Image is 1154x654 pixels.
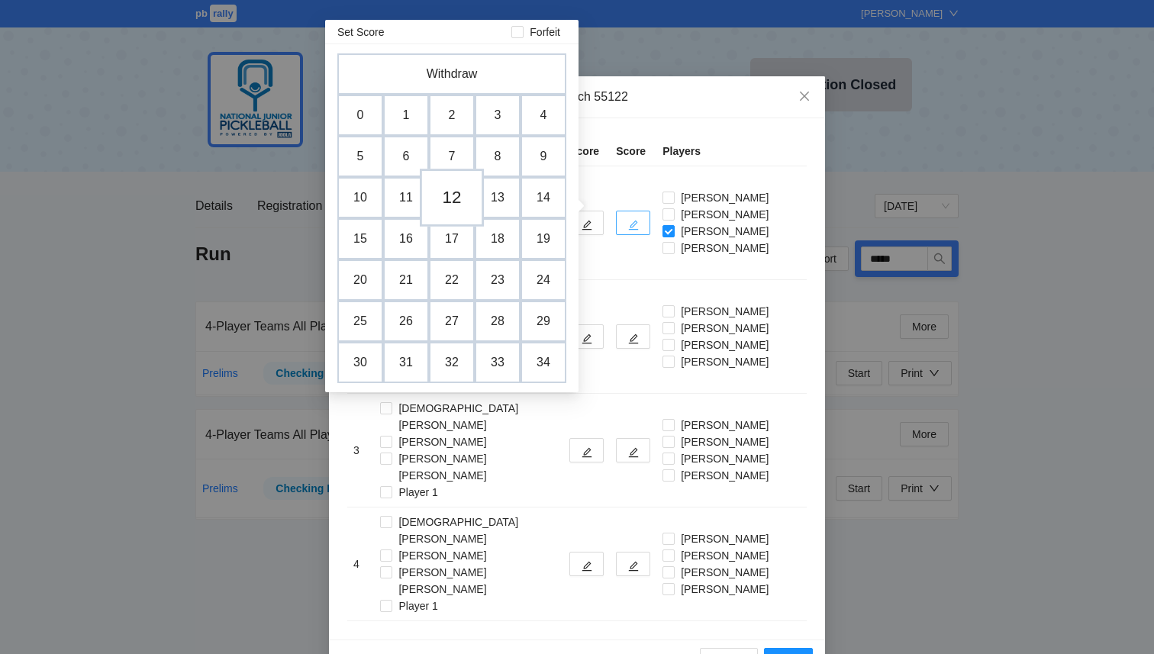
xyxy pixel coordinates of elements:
td: 3 [347,394,374,507]
span: Player 1 [392,598,443,614]
td: 20 [337,259,383,301]
td: 0 [337,95,383,136]
td: 3 [475,95,521,136]
td: 14 [521,177,566,218]
span: [PERSON_NAME] [675,581,775,598]
td: 7 [429,136,475,177]
span: [PERSON_NAME] [PERSON_NAME] [392,450,551,484]
span: [DEMOGRAPHIC_DATA][PERSON_NAME] [392,400,551,433]
td: 24 [521,259,566,301]
td: 28 [475,301,521,342]
button: edit [616,211,650,235]
td: 11 [383,177,429,218]
td: 27 [429,301,475,342]
td: 19 [521,218,566,259]
span: [PERSON_NAME] [PERSON_NAME] [392,564,551,598]
span: edit [628,560,639,572]
span: [PERSON_NAME] [675,530,775,547]
span: [PERSON_NAME] [675,223,775,240]
td: 6 [383,136,429,177]
td: 26 [383,301,429,342]
span: [PERSON_NAME] [675,320,775,337]
td: 17 [429,218,475,259]
button: edit [569,552,604,576]
span: edit [582,446,592,458]
td: 1 [383,95,429,136]
td: 8 [475,136,521,177]
td: 30 [337,342,383,383]
div: Set Score [337,24,384,40]
span: Forfeit [524,24,566,40]
span: [PERSON_NAME] [675,433,775,450]
td: 32 [429,342,475,383]
td: 15 [337,218,383,259]
td: Players [656,137,807,166]
span: edit [628,219,639,230]
span: [PERSON_NAME] [675,337,775,353]
td: 31 [383,342,429,383]
button: edit [616,324,650,349]
span: [PERSON_NAME] [675,206,775,223]
button: Close [784,76,825,118]
td: 33 [475,342,521,383]
span: [DEMOGRAPHIC_DATA][PERSON_NAME] [392,514,551,547]
span: edit [628,446,639,458]
span: [PERSON_NAME] [675,450,775,467]
span: [PERSON_NAME] [675,547,775,564]
span: [PERSON_NAME] [675,467,775,484]
td: 4 [347,507,374,621]
span: close [798,90,811,102]
td: 18 [475,218,521,259]
td: 25 [337,301,383,342]
span: [PERSON_NAME] [675,240,775,256]
td: 5 [337,136,383,177]
span: [PERSON_NAME] [675,417,775,433]
td: Score [610,137,656,166]
td: 23 [475,259,521,301]
td: 29 [521,301,566,342]
td: 12 [420,169,484,227]
span: [PERSON_NAME] [675,353,775,370]
span: [PERSON_NAME] [675,303,775,320]
span: [PERSON_NAME] [392,433,492,450]
span: edit [628,333,639,344]
td: 10 [337,177,383,218]
td: Withdraw [337,53,566,95]
span: [PERSON_NAME] [675,189,775,206]
button: edit [569,438,604,462]
td: 22 [429,259,475,301]
span: [PERSON_NAME] [392,547,492,564]
td: 9 [521,136,566,177]
span: edit [582,560,592,572]
button: edit [616,552,650,576]
span: [PERSON_NAME] [675,564,775,581]
button: edit [616,438,650,462]
td: 2 [429,95,475,136]
td: 16 [383,218,429,259]
td: 13 [475,177,521,218]
td: 34 [521,342,566,383]
span: Player 1 [392,484,443,501]
td: 4 [521,95,566,136]
td: 21 [383,259,429,301]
